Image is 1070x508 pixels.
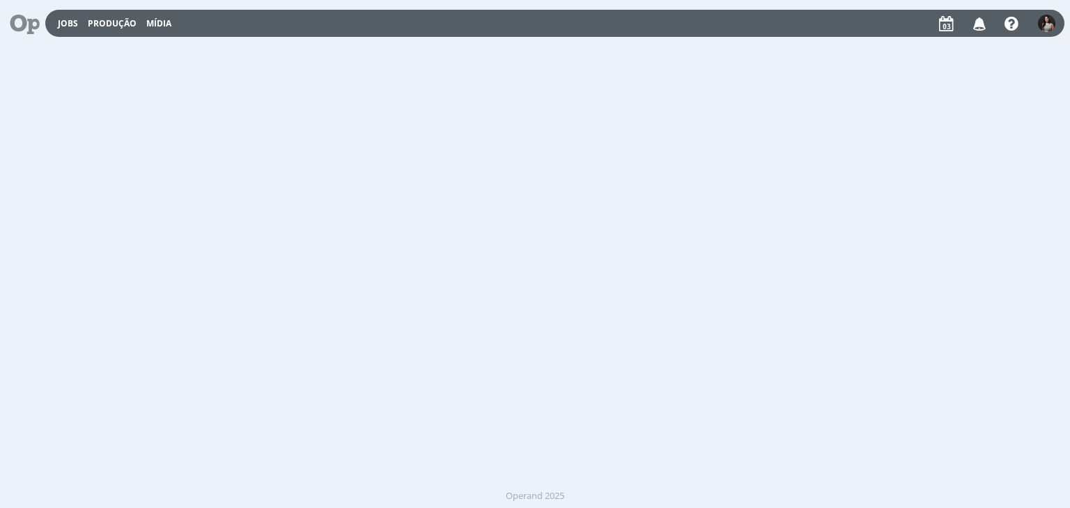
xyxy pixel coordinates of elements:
[88,17,137,29] a: Produção
[1037,11,1056,35] button: C
[54,18,82,29] button: Jobs
[142,18,176,29] button: Mídia
[84,18,141,29] button: Produção
[1038,15,1055,32] img: C
[146,17,171,29] a: Mídia
[58,17,78,29] a: Jobs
